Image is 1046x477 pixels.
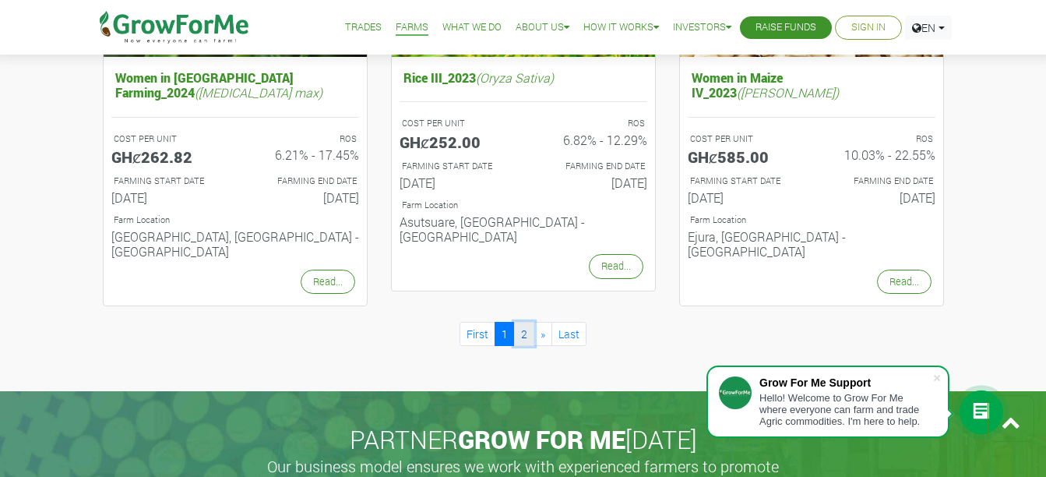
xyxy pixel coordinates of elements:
p: FARMING START DATE [114,175,221,188]
h6: 6.82% - 12.29% [535,132,647,147]
h6: [DATE] [823,190,935,205]
h6: 10.03% - 22.55% [823,147,935,162]
a: EN [905,16,952,40]
p: FARMING START DATE [402,160,509,173]
h2: PARTNER [DATE] [97,425,949,454]
a: About Us [516,19,569,36]
h6: [DATE] [400,175,512,190]
h6: [DATE] [247,190,359,205]
h5: Rice III_2023 [400,66,647,89]
i: (Oryza Sativa) [476,69,554,86]
h5: GHȼ262.82 [111,147,224,166]
a: Farms [396,19,428,36]
a: Read... [877,270,932,294]
span: GROW FOR ME [458,422,625,456]
h6: [DATE] [688,190,800,205]
div: Hello! Welcome to Grow For Me where everyone can farm and trade Agric commodities. I'm here to help. [759,392,932,427]
p: COST PER UNIT [690,132,798,146]
i: ([MEDICAL_DATA] max) [195,84,322,101]
p: ROS [826,132,933,146]
a: First [460,322,495,346]
a: What We Do [442,19,502,36]
a: 1 [495,322,515,346]
i: ([PERSON_NAME]) [737,84,839,101]
p: FARMING END DATE [537,160,645,173]
a: Read... [301,270,355,294]
h5: GHȼ585.00 [688,147,800,166]
p: COST PER UNIT [402,117,509,130]
p: Location of Farm [114,214,357,227]
p: ROS [537,117,645,130]
h6: Ejura, [GEOGRAPHIC_DATA] - [GEOGRAPHIC_DATA] [688,229,935,259]
a: Read... [589,254,643,278]
h6: [DATE] [111,190,224,205]
a: Raise Funds [755,19,816,36]
h5: Women in Maize IV_2023 [688,66,935,104]
p: FARMING END DATE [249,175,357,188]
h6: Asutsuare, [GEOGRAPHIC_DATA] - [GEOGRAPHIC_DATA] [400,214,647,244]
span: » [541,327,545,341]
h6: [DATE] [535,175,647,190]
a: 2 [514,322,534,346]
a: Sign In [851,19,886,36]
p: Location of Farm [690,214,933,227]
div: Grow For Me Support [759,376,932,389]
p: Location of Farm [402,199,645,212]
h6: 6.21% - 17.45% [247,147,359,162]
a: Trades [345,19,382,36]
nav: Page Navigation [103,322,944,346]
a: Investors [673,19,731,36]
p: FARMING START DATE [690,175,798,188]
a: Last [551,322,586,346]
p: FARMING END DATE [826,175,933,188]
a: How it Works [583,19,659,36]
p: ROS [249,132,357,146]
h5: GHȼ252.00 [400,132,512,151]
p: COST PER UNIT [114,132,221,146]
h6: [GEOGRAPHIC_DATA], [GEOGRAPHIC_DATA] - [GEOGRAPHIC_DATA] [111,229,359,259]
h5: Women in [GEOGRAPHIC_DATA] Farming_2024 [111,66,359,104]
